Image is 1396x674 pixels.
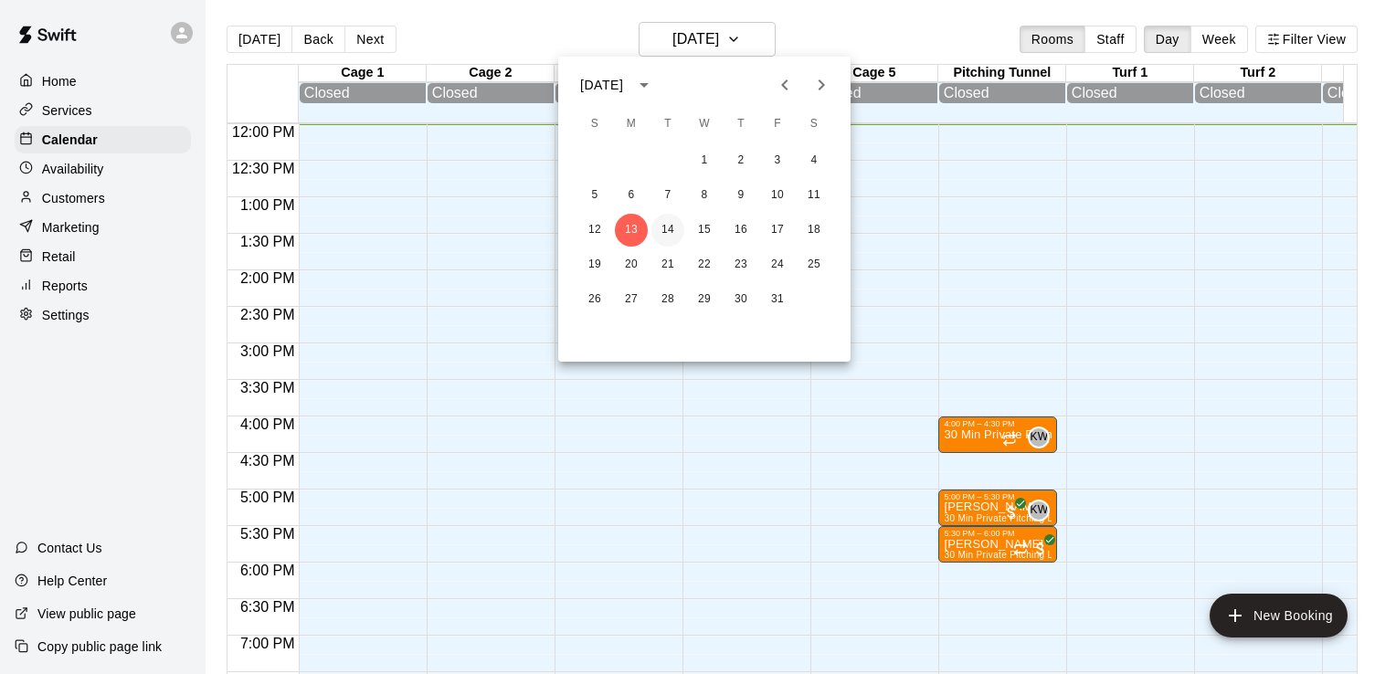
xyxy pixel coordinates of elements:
span: Thursday [724,106,757,142]
span: Wednesday [688,106,721,142]
button: Next month [803,67,840,103]
button: 5 [578,179,611,212]
span: Saturday [798,106,830,142]
span: Sunday [578,106,611,142]
button: 19 [578,248,611,281]
button: 22 [688,248,721,281]
button: 30 [724,283,757,316]
button: 14 [651,214,684,247]
button: 7 [651,179,684,212]
span: Monday [615,106,648,142]
button: 2 [724,144,757,177]
button: 4 [798,144,830,177]
button: 12 [578,214,611,247]
button: 26 [578,283,611,316]
button: calendar view is open, switch to year view [629,69,660,100]
button: 25 [798,248,830,281]
span: Friday [761,106,794,142]
button: 1 [688,144,721,177]
button: 16 [724,214,757,247]
button: 3 [761,144,794,177]
button: 27 [615,283,648,316]
div: [DATE] [580,76,623,95]
button: 15 [688,214,721,247]
button: 24 [761,248,794,281]
button: 13 [615,214,648,247]
button: 31 [761,283,794,316]
button: 6 [615,179,648,212]
button: 23 [724,248,757,281]
button: 28 [651,283,684,316]
button: 11 [798,179,830,212]
button: 18 [798,214,830,247]
button: 29 [688,283,721,316]
button: 8 [688,179,721,212]
button: 10 [761,179,794,212]
button: 9 [724,179,757,212]
button: 17 [761,214,794,247]
button: Previous month [767,67,803,103]
button: 20 [615,248,648,281]
span: Tuesday [651,106,684,142]
button: 21 [651,248,684,281]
